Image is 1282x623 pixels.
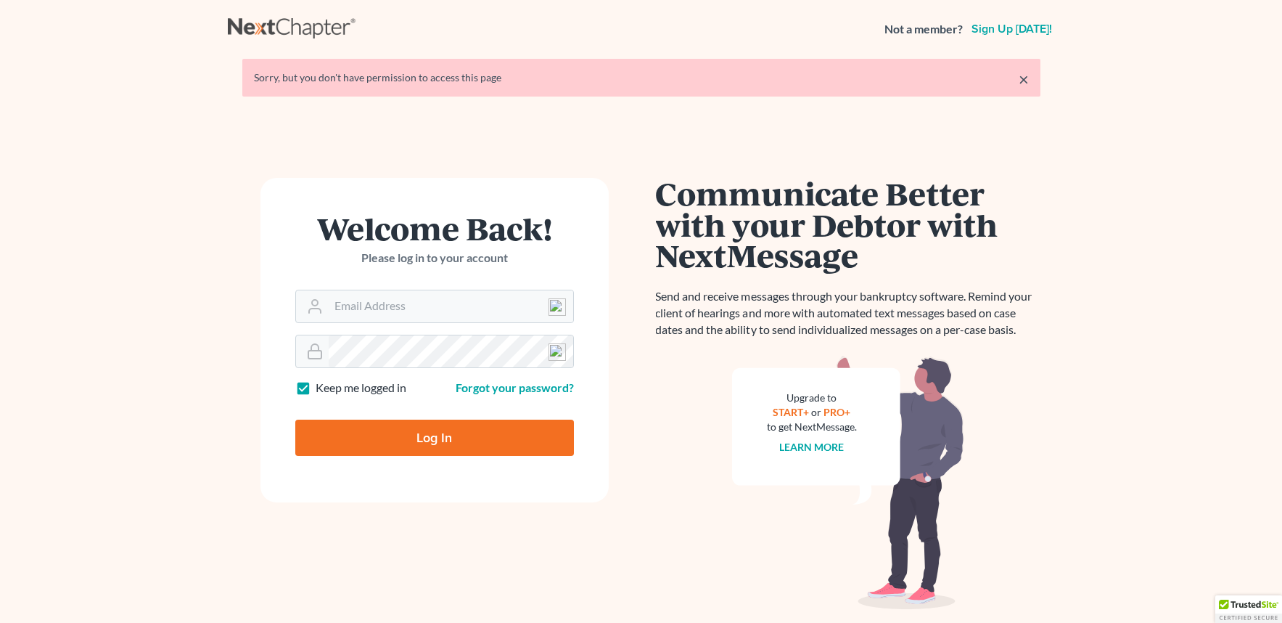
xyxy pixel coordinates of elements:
[316,380,406,396] label: Keep me logged in
[773,406,809,418] a: START+
[656,178,1040,271] h1: Communicate Better with your Debtor with NextMessage
[548,343,566,361] img: npw-badge-icon-locked.svg
[295,420,574,456] input: Log In
[295,213,574,244] h1: Welcome Back!
[254,70,1029,85] div: Sorry, but you don't have permission to access this page
[548,298,566,316] img: npw-badge-icon-locked.svg
[811,406,821,418] span: or
[823,406,850,418] a: PRO+
[767,391,857,405] div: Upgrade to
[656,288,1040,338] p: Send and receive messages through your bankruptcy software. Remind your client of hearings and mo...
[884,21,963,38] strong: Not a member?
[1019,70,1029,88] a: ×
[1215,595,1282,623] div: TrustedSite Certified
[295,250,574,266] p: Please log in to your account
[969,23,1055,35] a: Sign up [DATE]!
[732,356,964,610] img: nextmessage_bg-59042aed3d76b12b5cd301f8e5b87938c9018125f34e5fa2b7a6b67550977c72.svg
[456,380,574,394] a: Forgot your password?
[779,441,844,453] a: Learn more
[329,290,573,322] input: Email Address
[767,420,857,434] div: to get NextMessage.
